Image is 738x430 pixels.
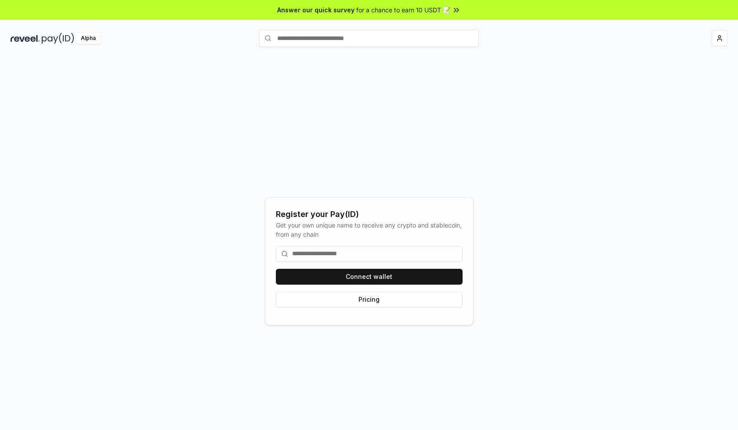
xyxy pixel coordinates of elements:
[11,33,40,44] img: reveel_dark
[276,292,463,307] button: Pricing
[276,220,463,239] div: Get your own unique name to receive any crypto and stablecoin, from any chain
[76,33,101,44] div: Alpha
[276,208,463,220] div: Register your Pay(ID)
[42,33,74,44] img: pay_id
[276,269,463,285] button: Connect wallet
[356,5,450,14] span: for a chance to earn 10 USDT 📝
[277,5,355,14] span: Answer our quick survey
